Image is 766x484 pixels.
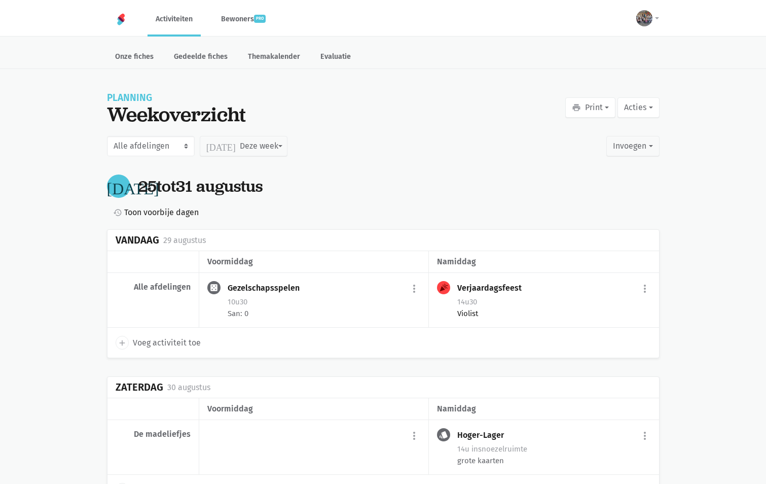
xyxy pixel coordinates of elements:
[176,176,263,197] span: 31 augustus
[457,308,650,319] div: Violist
[617,97,659,118] button: Acties
[148,2,201,36] a: Activiteiten
[457,297,477,306] span: 14u30
[457,444,469,454] span: 14u
[206,142,236,151] i: [DATE]
[116,382,163,393] div: Zaterdag
[254,15,266,23] span: pro
[207,255,420,268] div: voormiddag
[107,102,246,126] div: Weekoverzicht
[457,283,530,293] div: Verjaardagsfeest
[118,338,127,348] i: add
[115,13,127,25] img: Home
[133,336,201,350] span: Voeg activiteit toe
[116,429,191,439] div: De madeliefjes
[207,402,420,416] div: voormiddag
[109,206,199,219] a: Toon voorbije dagen
[457,455,650,466] div: grote kaarten
[116,234,159,246] div: Vandaag
[471,444,527,454] span: snoezelruimte
[439,430,448,439] i: style
[138,176,157,197] span: 25
[228,297,247,306] span: 10u30
[228,283,308,293] div: Gezelschapsspelen
[209,283,218,292] i: casino
[213,2,274,36] a: Bewonerspro
[606,136,659,156] button: Invoegen
[240,47,308,68] a: Themakalender
[138,177,263,196] div: tot
[457,430,512,440] div: Hoger-Lager
[167,381,210,394] div: 30 augustus
[312,47,359,68] a: Evaluatie
[565,97,615,118] button: Print
[228,308,420,319] div: San: 0
[113,208,122,217] i: history
[439,283,448,292] i: celebration
[107,93,246,102] div: Planning
[572,103,581,112] i: print
[437,402,650,416] div: namiddag
[124,206,199,219] span: Toon voorbije dagen
[471,444,478,454] span: in
[437,255,650,268] div: namiddag
[200,136,287,156] button: Deze week
[116,282,191,292] div: Alle afdelingen
[107,178,159,194] i: [DATE]
[116,336,201,349] a: add Voeg activiteit toe
[163,234,206,247] div: 29 augustus
[107,47,162,68] a: Onze fiches
[166,47,236,68] a: Gedeelde fiches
